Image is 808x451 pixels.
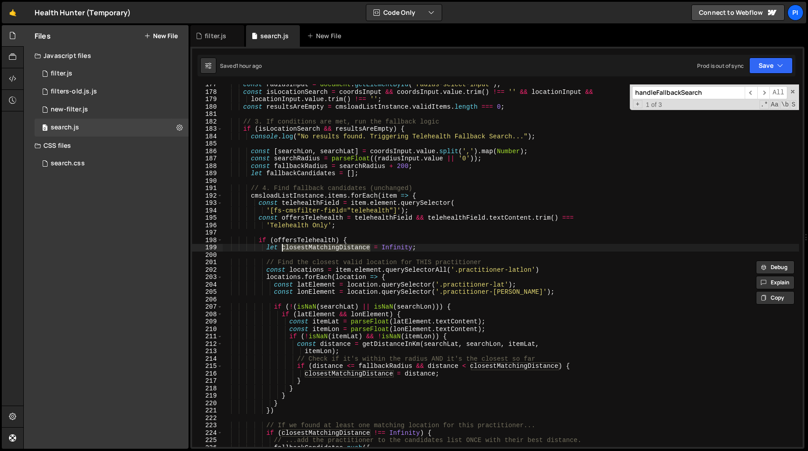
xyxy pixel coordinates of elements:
div: 207 [192,303,223,311]
div: 200 [192,252,223,259]
div: 210 [192,326,223,333]
span: RegExp Search [760,100,769,109]
span: CaseSensitive Search [770,100,779,109]
div: 198 [192,237,223,244]
div: 16494/44708.js [35,65,189,83]
a: Connect to Webflow [691,4,785,21]
div: search.css [51,159,85,168]
div: Health Hunter (Temporary) [35,7,131,18]
div: 181 [192,111,223,118]
button: Save [749,57,793,74]
div: 179 [192,96,223,103]
span: Toggle Replace mode [633,100,642,109]
div: 209 [192,318,223,326]
span: Search In Selection [790,100,796,109]
div: 182 [192,118,223,126]
div: CSS files [24,137,189,155]
span: Whole Word Search [780,100,790,109]
div: 178 [192,88,223,96]
div: 195 [192,214,223,222]
div: 199 [192,244,223,252]
h2: Files [35,31,51,41]
div: 205 [192,288,223,296]
div: search.js [260,31,289,40]
div: 16494/46184.js [35,101,189,119]
div: 201 [192,259,223,266]
div: 213 [192,348,223,355]
div: Saved [220,62,262,70]
div: 211 [192,333,223,340]
div: new-filter.js [51,106,88,114]
span: ​ [757,86,770,99]
input: Search for [632,86,745,99]
div: 212 [192,340,223,348]
div: 185 [192,140,223,148]
div: 219 [192,392,223,400]
div: 184 [192,133,223,141]
div: 180 [192,103,223,111]
div: 222 [192,415,223,422]
div: 1 hour ago [236,62,262,70]
div: 225 [192,437,223,444]
div: 204 [192,281,223,289]
div: 202 [192,266,223,274]
span: 0 [42,125,48,132]
div: 208 [192,311,223,318]
span: ​ [745,86,757,99]
div: 183 [192,125,223,133]
button: Explain [756,276,795,289]
div: 192 [192,192,223,200]
div: 189 [192,170,223,177]
span: Alt-Enter [769,86,787,99]
div: Javascript files [24,47,189,65]
div: 177 [192,81,223,88]
div: 214 [192,355,223,363]
div: filter.js [205,31,226,40]
div: 224 [192,429,223,437]
div: New File [307,31,345,40]
div: 206 [192,296,223,304]
div: Prod is out of sync [697,62,744,70]
div: 16494/45764.js [35,83,189,101]
span: 1 of 3 [642,101,666,109]
div: 187 [192,155,223,163]
div: filters-old.js.js [51,88,97,96]
div: 194 [192,207,223,215]
div: 216 [192,370,223,378]
div: search.js [51,124,79,132]
div: 186 [192,148,223,155]
div: 197 [192,229,223,237]
button: Debug [756,261,795,274]
div: 16494/45041.js [35,119,189,137]
button: Code Only [366,4,442,21]
div: 220 [192,400,223,407]
a: 🤙 [2,2,24,23]
a: Pi [787,4,804,21]
button: New File [144,32,178,40]
div: 221 [192,407,223,415]
div: 190 [192,177,223,185]
div: 196 [192,222,223,230]
div: 215 [192,363,223,370]
div: 203 [192,274,223,281]
div: 193 [192,199,223,207]
div: 191 [192,185,223,192]
div: 218 [192,385,223,393]
div: 223 [192,422,223,429]
div: 217 [192,377,223,385]
div: 16494/45743.css [35,155,189,172]
button: Copy [756,291,795,305]
div: 188 [192,163,223,170]
div: filter.js [51,70,72,78]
